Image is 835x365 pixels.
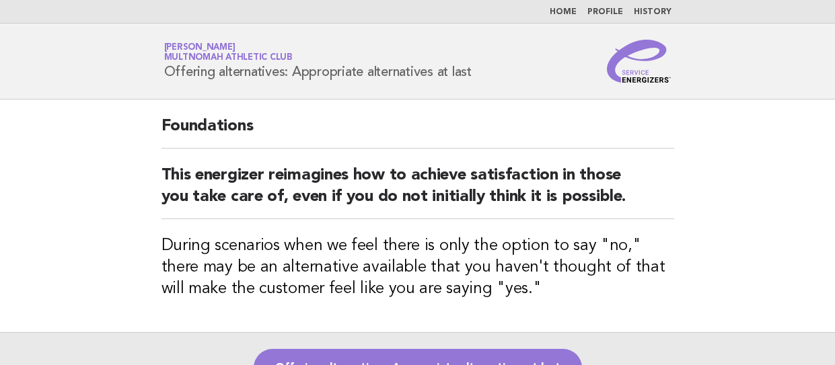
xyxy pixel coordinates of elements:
[587,8,623,16] a: Profile
[634,8,671,16] a: History
[550,8,577,16] a: Home
[161,116,674,149] h2: Foundations
[164,54,293,63] span: Multnomah Athletic Club
[164,43,293,62] a: [PERSON_NAME]Multnomah Athletic Club
[161,235,674,300] h3: During scenarios when we feel there is only the option to say "no," there may be an alternative a...
[164,44,472,79] h1: Offering alternatives: Appropriate alternatives at last
[161,165,674,219] h2: This energizer reimagines how to achieve satisfaction in those you take care of, even if you do n...
[607,40,671,83] img: Service Energizers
